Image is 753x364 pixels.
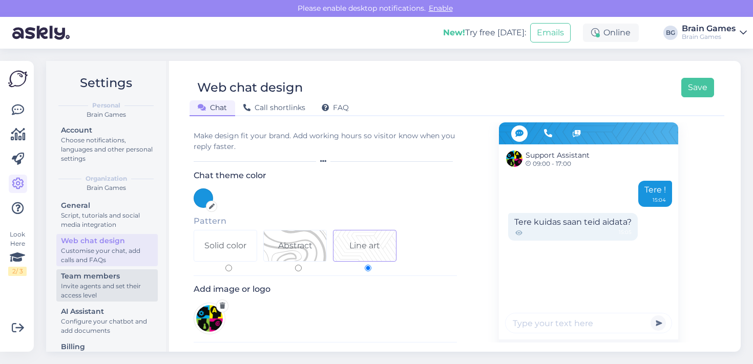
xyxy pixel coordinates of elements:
[349,240,380,252] div: Line art
[61,317,153,335] div: Configure your chatbot and add documents
[426,4,456,13] span: Enable
[198,103,227,112] span: Chat
[61,341,153,352] div: Billing
[526,161,590,167] span: 09:00 - 17:00
[583,24,639,42] div: Online
[56,199,158,231] a: GeneralScript, tutorials and social media integration
[225,265,232,271] input: Solid color
[61,211,153,229] div: Script, tutorials and social media integration
[506,151,522,167] img: Support
[204,240,246,252] div: Solid color
[56,269,158,302] a: Team membersInvite agents and set their access level
[86,174,127,183] b: Organization
[663,26,678,40] div: BG
[619,228,632,238] span: 15:05
[61,235,153,246] div: Web chat design
[505,313,672,333] input: Type your text here
[92,101,120,110] b: Personal
[638,181,672,207] div: Tere !
[56,123,158,165] a: AccountChoose notifications, languages and other personal settings
[443,28,465,37] b: New!
[365,265,371,271] input: Pattern 2Line art
[61,125,153,136] div: Account
[194,284,457,294] h3: Add image or logo
[322,103,349,112] span: FAQ
[8,230,27,276] div: Look Here
[54,110,158,119] div: Brain Games
[530,23,571,42] button: Emails
[243,103,305,112] span: Call shortlinks
[443,27,526,39] div: Try free [DATE]:
[56,305,158,337] a: AI AssistantConfigure your chatbot and add documents
[682,25,747,41] a: Brain GamesBrain Games
[194,131,457,152] div: Make design fit your brand. Add working hours so visitor know when you reply faster.
[194,216,457,226] h5: Pattern
[61,246,153,265] div: Customise your chat, add calls and FAQs
[61,136,153,163] div: Choose notifications, languages and other personal settings
[54,73,158,93] h2: Settings
[526,150,590,161] span: Support Assistant
[278,240,312,252] div: Abstract
[197,78,303,97] div: Web chat design
[8,267,27,276] div: 2 / 3
[61,282,153,300] div: Invite agents and set their access level
[295,265,302,271] input: Pattern 1Abstract
[508,213,638,241] div: Tere kuidas saan teid aidata?
[54,183,158,192] div: Brain Games
[682,33,736,41] div: Brain Games
[653,196,666,204] div: 15:04
[8,69,28,89] img: Askly Logo
[61,306,153,317] div: AI Assistant
[61,200,153,211] div: General
[194,170,457,180] h3: Chat theme color
[56,234,158,266] a: Web chat designCustomise your chat, add calls and FAQs
[61,271,153,282] div: Team members
[682,25,736,33] div: Brain Games
[194,303,225,334] img: Logo preview
[681,78,714,97] button: Save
